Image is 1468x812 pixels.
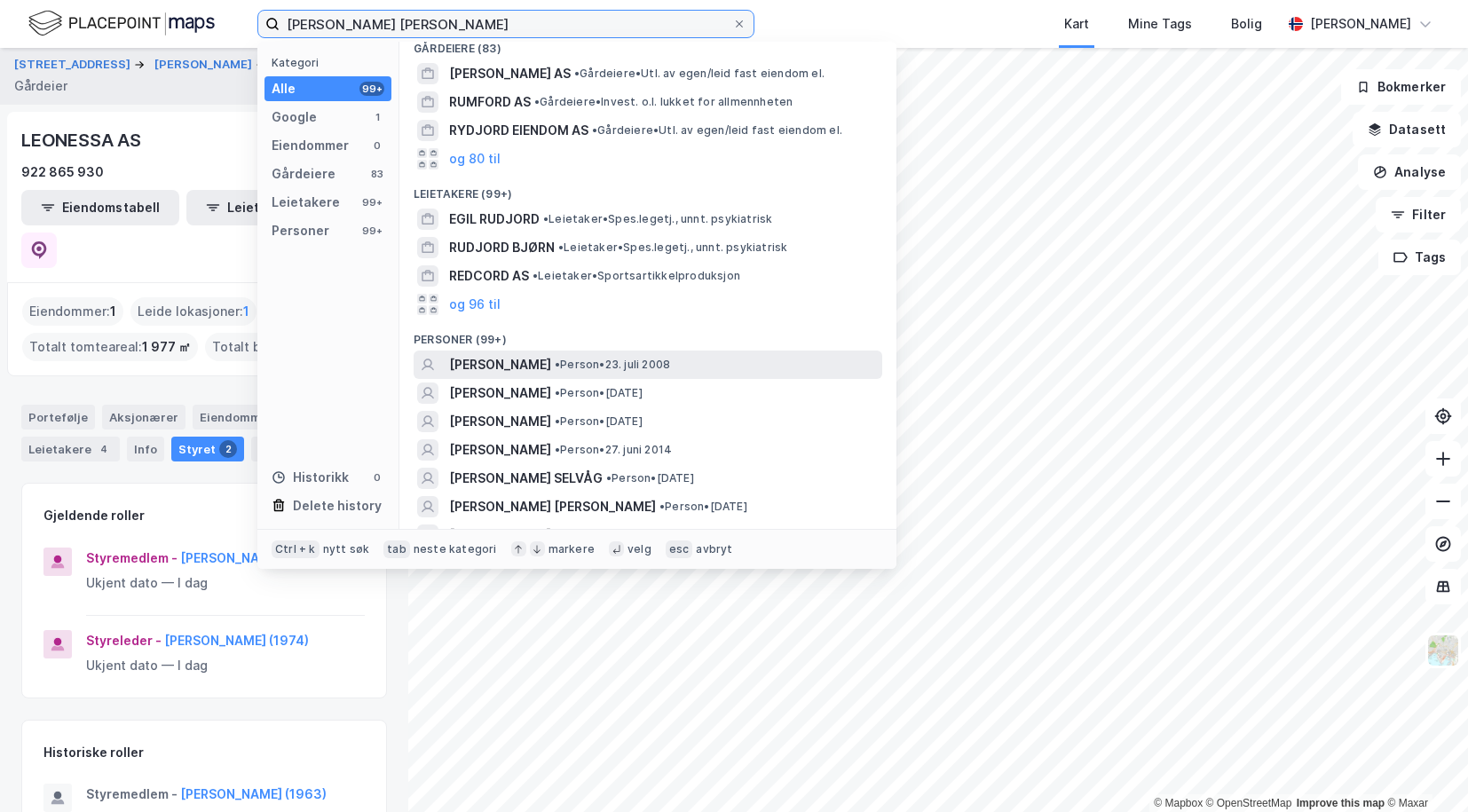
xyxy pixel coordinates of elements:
[21,405,95,430] div: Portefølje
[272,106,317,128] div: Google
[193,405,302,430] div: Eiendommer
[127,437,164,461] div: Info
[1379,727,1468,812] iframe: Chat Widget
[592,123,597,137] span: •
[370,138,384,153] div: 0
[399,173,896,205] div: Leietakere (99+)
[86,655,365,676] div: Ukjent dato — I dag
[28,8,215,39] img: logo.f888ab2527a4732fd821a326f86c7f29.svg
[555,443,672,457] span: Person • 27. juni 2014
[43,505,145,526] div: Gjeldende roller
[22,297,123,326] div: Eiendommer :
[102,405,185,430] div: Aksjonærer
[130,297,257,326] div: Leide lokasjoner :
[449,294,501,315] button: og 96 til
[606,471,694,485] span: Person • [DATE]
[533,269,740,283] span: Leietaker • Sportsartikkelproduksjon
[370,167,384,181] div: 83
[558,240,564,254] span: •
[272,135,349,156] div: Eiendommer
[142,336,191,358] span: 1 977 ㎡
[659,500,665,513] span: •
[555,386,643,400] span: Person • [DATE]
[219,440,237,458] div: 2
[251,437,373,461] div: Transaksjoner
[293,495,382,516] div: Delete history
[558,240,787,255] span: Leietaker • Spes.legetj., unnt. psykiatrisk
[359,195,384,209] div: 99+
[627,542,651,556] div: velg
[186,190,344,225] button: Leietakertabell
[555,443,560,456] span: •
[1310,13,1411,35] div: [PERSON_NAME]
[1358,154,1461,190] button: Analyse
[323,542,370,556] div: nytt søk
[555,528,560,541] span: •
[14,56,134,74] button: [STREET_ADDRESS]
[449,354,551,375] span: [PERSON_NAME]
[370,110,384,124] div: 1
[533,269,538,282] span: •
[555,358,560,371] span: •
[243,301,249,322] span: 1
[592,123,842,138] span: Gårdeiere • Utl. av egen/leid fast eiendom el.
[383,540,410,558] div: tab
[1426,634,1460,667] img: Z
[272,220,329,241] div: Personer
[696,542,732,556] div: avbryt
[272,467,349,488] div: Historikk
[543,212,549,225] span: •
[21,126,145,154] div: LEONESSA AS
[1154,797,1203,809] a: Mapbox
[555,528,673,542] span: Person • 16. mai 2023
[449,382,551,404] span: [PERSON_NAME]
[1341,69,1461,105] button: Bokmerker
[21,162,104,183] div: 922 865 930
[555,414,560,428] span: •
[1297,797,1385,809] a: Improve this map
[86,572,365,594] div: Ukjent dato — I dag
[555,414,643,429] span: Person • [DATE]
[555,358,670,372] span: Person • 23. juli 2008
[543,212,772,226] span: Leietaker • Spes.legetj., unnt. psykiatrisk
[1378,240,1461,275] button: Tags
[272,78,296,99] div: Alle
[659,500,747,514] span: Person • [DATE]
[1353,112,1461,147] button: Datasett
[399,28,896,59] div: Gårdeiere (83)
[449,120,588,141] span: RYDJORD EIENDOM AS
[14,75,67,97] div: Gårdeier
[449,209,540,230] span: EGIL RUDJORD
[549,542,595,556] div: markere
[272,163,335,185] div: Gårdeiere
[272,56,391,69] div: Kategori
[449,468,603,489] span: [PERSON_NAME] SELVÅG
[1231,13,1262,35] div: Bolig
[555,386,560,399] span: •
[606,471,612,485] span: •
[43,742,144,763] div: Historiske roller
[95,440,113,458] div: 4
[449,439,551,461] span: [PERSON_NAME]
[449,91,531,113] span: RUMFORD AS
[449,148,501,169] button: og 80 til
[154,56,256,74] button: [PERSON_NAME]
[171,437,244,461] div: Styret
[449,411,551,432] span: [PERSON_NAME]
[449,237,555,258] span: RUDJORD BJØRN
[1206,797,1292,809] a: OpenStreetMap
[272,192,340,213] div: Leietakere
[414,542,497,556] div: neste kategori
[359,82,384,96] div: 99+
[205,333,375,361] div: Totalt byggareal :
[534,95,540,108] span: •
[534,95,793,109] span: Gårdeiere • Invest. o.l. lukket for allmennheten
[449,496,656,517] span: [PERSON_NAME] [PERSON_NAME]
[359,224,384,238] div: 99+
[22,333,198,361] div: Totalt tomteareal :
[1376,197,1461,233] button: Filter
[449,63,571,84] span: [PERSON_NAME] AS
[399,319,896,351] div: Personer (99+)
[574,67,825,81] span: Gårdeiere • Utl. av egen/leid fast eiendom el.
[21,190,179,225] button: Eiendomstabell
